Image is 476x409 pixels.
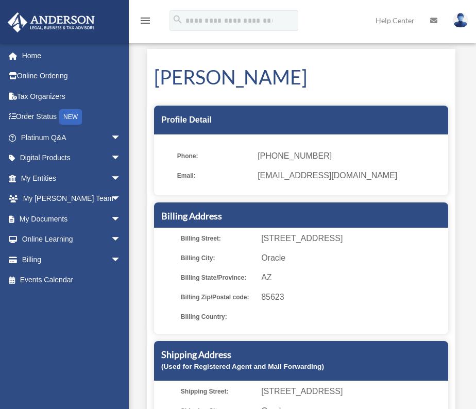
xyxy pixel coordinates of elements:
span: AZ [261,270,445,285]
a: My Documentsarrow_drop_down [7,209,137,229]
a: Tax Organizers [7,86,137,107]
span: [STREET_ADDRESS] [261,231,445,246]
small: (Used for Registered Agent and Mail Forwarding) [161,363,324,370]
img: User Pic [453,13,468,28]
h5: Shipping Address [161,348,441,361]
a: Order StatusNEW [7,107,137,128]
h5: Billing Address [161,210,441,223]
span: Billing State/Province: [181,270,254,285]
span: Shipping Street: [181,384,254,399]
span: arrow_drop_down [111,229,131,250]
div: Profile Detail [154,106,448,134]
span: Phone: [177,149,250,163]
span: arrow_drop_down [111,168,131,189]
a: Events Calendar [7,270,137,291]
span: arrow_drop_down [111,209,131,230]
img: Anderson Advisors Platinum Portal [5,12,98,32]
div: NEW [59,109,82,125]
a: My Entitiesarrow_drop_down [7,168,137,189]
h1: [PERSON_NAME] [154,63,448,91]
a: Billingarrow_drop_down [7,249,137,270]
span: arrow_drop_down [111,189,131,210]
span: arrow_drop_down [111,127,131,148]
a: Digital Productsarrow_drop_down [7,148,137,168]
span: arrow_drop_down [111,148,131,169]
a: Home [7,45,137,66]
span: Email: [177,168,250,183]
span: Billing Zip/Postal code: [181,290,254,304]
span: [STREET_ADDRESS] [261,384,445,399]
a: Online Learningarrow_drop_down [7,229,137,250]
a: Platinum Q&Aarrow_drop_down [7,127,137,148]
a: My [PERSON_NAME] Teamarrow_drop_down [7,189,137,209]
span: [EMAIL_ADDRESS][DOMAIN_NAME] [258,168,441,183]
span: Oracle [261,251,445,265]
i: search [172,14,183,25]
span: [PHONE_NUMBER] [258,149,441,163]
span: Billing Country: [181,310,254,324]
span: 85623 [261,290,445,304]
i: menu [139,14,151,27]
span: Billing Street: [181,231,254,246]
span: Billing City: [181,251,254,265]
a: Online Ordering [7,66,137,87]
a: menu [139,18,151,27]
span: arrow_drop_down [111,249,131,270]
